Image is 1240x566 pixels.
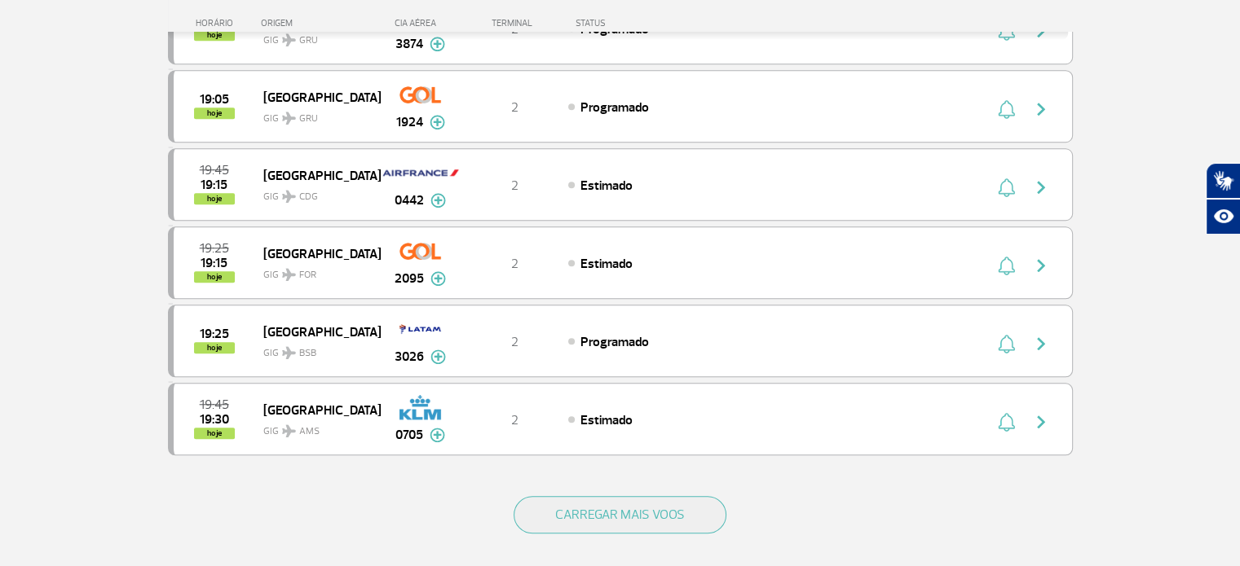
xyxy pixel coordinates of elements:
[511,334,519,350] span: 2
[282,268,296,281] img: destiny_airplane.svg
[395,191,424,210] span: 0442
[263,259,368,283] span: GIG
[580,178,633,194] span: Estimado
[430,37,445,51] img: mais-info-painel-voo.svg
[200,328,229,340] span: 2025-08-27 19:25:00
[1206,199,1240,235] button: Abrir recursos assistivos.
[299,112,318,126] span: GRU
[263,165,368,186] span: [GEOGRAPHIC_DATA]
[395,34,423,54] span: 3874
[395,269,424,288] span: 2095
[173,18,262,29] div: HORÁRIO
[1031,412,1051,432] img: seta-direita-painel-voo.svg
[580,256,633,272] span: Estimado
[1031,334,1051,353] img: seta-direita-painel-voo.svg
[201,257,227,269] span: 2025-08-27 19:15:00
[261,18,380,29] div: ORIGEM
[282,346,296,359] img: destiny_airplane.svg
[194,107,235,119] span: hoje
[580,412,633,428] span: Estimado
[299,424,320,439] span: AMS
[282,190,296,203] img: destiny_airplane.svg
[263,181,368,204] span: GIG
[430,115,445,129] img: mais-info-painel-voo.svg
[511,99,519,116] span: 2
[282,33,296,46] img: destiny_airplane.svg
[567,18,700,29] div: STATUS
[1206,163,1240,235] div: Plugin de acessibilidade da Hand Talk.
[580,334,649,350] span: Programado
[998,99,1015,119] img: sino-painel-voo.svg
[200,165,229,176] span: 2025-08-27 19:45:00
[263,337,368,361] span: GIG
[511,178,519,194] span: 2
[194,428,235,439] span: hoje
[998,412,1015,432] img: sino-painel-voo.svg
[1031,256,1051,275] img: seta-direita-painel-voo.svg
[194,342,235,353] span: hoje
[430,271,446,286] img: mais-info-painel-voo.svg
[282,424,296,437] img: destiny_airplane.svg
[200,243,229,254] span: 2025-08-27 19:25:00
[282,112,296,125] img: destiny_airplane.svg
[1031,99,1051,119] img: seta-direita-painel-voo.svg
[299,33,318,48] span: GRU
[395,425,423,445] span: 0705
[263,243,368,264] span: [GEOGRAPHIC_DATA]
[263,103,368,126] span: GIG
[430,193,446,208] img: mais-info-painel-voo.svg
[200,414,229,425] span: 2025-08-27 19:30:00
[580,99,649,116] span: Programado
[263,399,368,420] span: [GEOGRAPHIC_DATA]
[395,347,424,366] span: 3026
[299,190,318,204] span: CDG
[998,178,1015,197] img: sino-painel-voo.svg
[299,346,316,361] span: BSB
[263,86,368,107] span: [GEOGRAPHIC_DATA]
[200,94,229,105] span: 2025-08-27 19:05:00
[430,428,445,442] img: mais-info-painel-voo.svg
[396,112,423,132] span: 1924
[430,349,446,364] img: mais-info-painel-voo.svg
[201,179,227,191] span: 2025-08-27 19:15:00
[514,496,726,533] button: CARREGAR MAIS VOOS
[461,18,567,29] div: TERMINAL
[998,334,1015,353] img: sino-painel-voo.svg
[511,256,519,272] span: 2
[998,256,1015,275] img: sino-painel-voo.svg
[200,399,229,410] span: 2025-08-27 19:45:00
[299,268,316,283] span: FOR
[194,193,235,204] span: hoje
[263,415,368,439] span: GIG
[1031,178,1051,197] img: seta-direita-painel-voo.svg
[1206,163,1240,199] button: Abrir tradutor de língua de sinais.
[263,321,368,342] span: [GEOGRAPHIC_DATA]
[380,18,461,29] div: CIA AÉREA
[511,412,519,428] span: 2
[194,271,235,283] span: hoje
